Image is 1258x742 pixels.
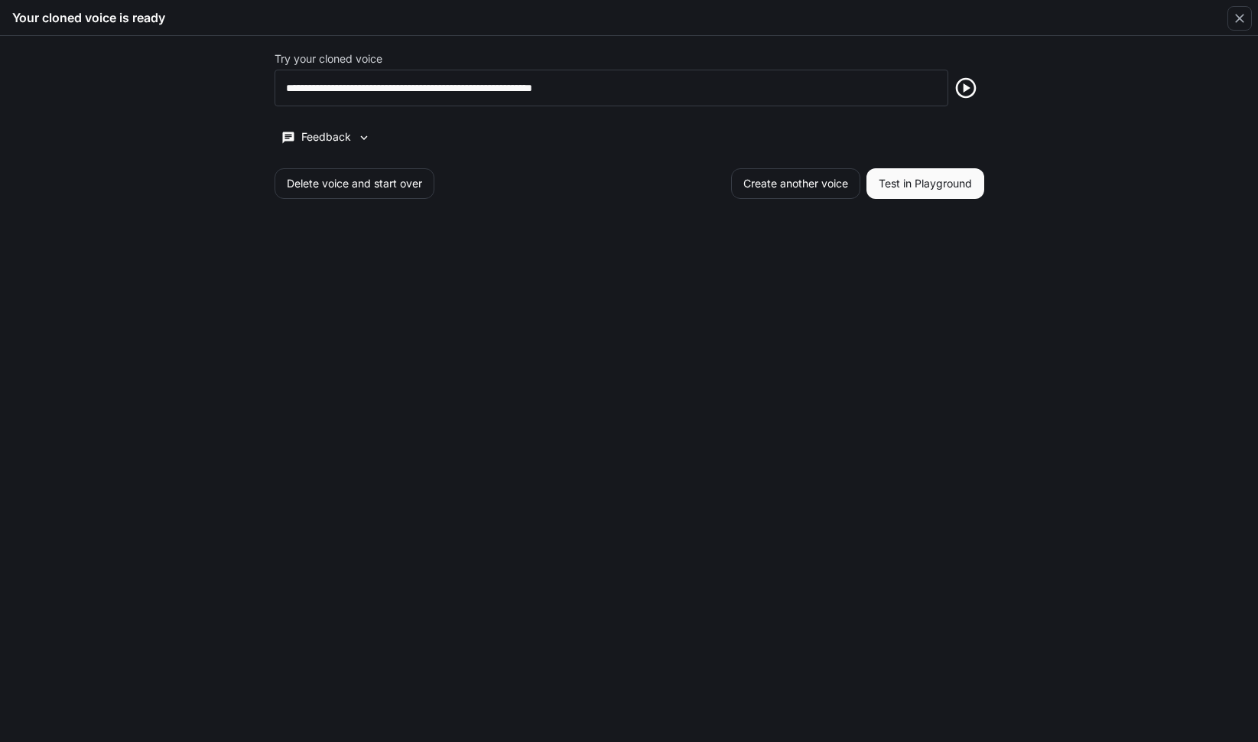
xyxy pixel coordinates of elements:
button: Create another voice [731,168,860,199]
button: Delete voice and start over [275,168,434,199]
button: Test in Playground [866,168,984,199]
button: Feedback [275,125,379,150]
p: Try your cloned voice [275,54,382,64]
h5: Your cloned voice is ready [12,9,165,26]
